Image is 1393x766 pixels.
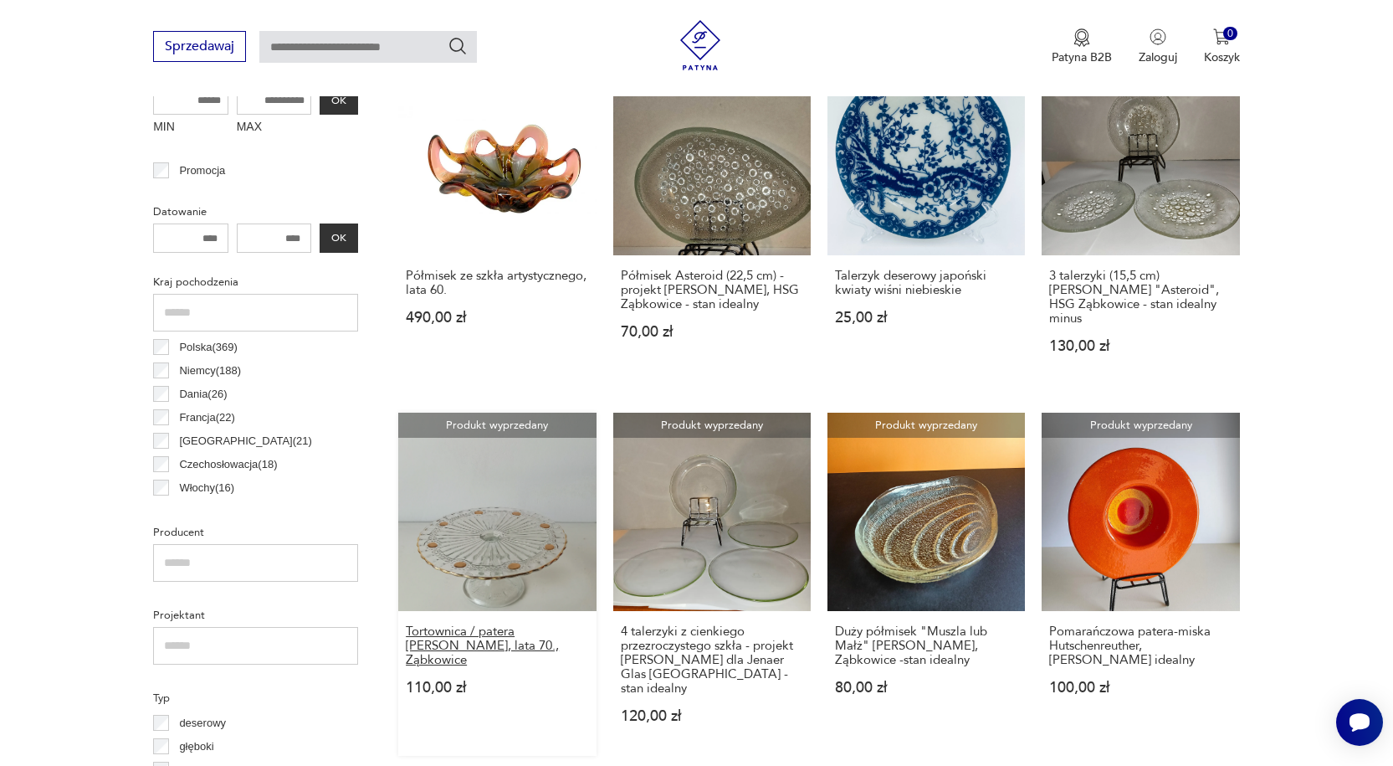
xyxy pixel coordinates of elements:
iframe: Smartsupp widget button [1336,699,1383,746]
button: Zaloguj [1139,28,1177,65]
img: Ikonka użytkownika [1150,28,1166,45]
p: Włochy ( 16 ) [179,479,234,497]
button: Patyna B2B [1052,28,1112,65]
div: 0 [1223,27,1237,41]
a: Ikona medaluPatyna B2B [1052,28,1112,65]
h3: 4 talerzyki z cienkiego przezroczystego szkła - projekt [PERSON_NAME] dla Jenaer Glas [GEOGRAPHIC... [621,625,803,696]
a: Produkt wyprzedanyPółmisek Asteroid (22,5 cm) - projekt Jan Drost, HSG Ząbkowice - stan idealnyPó... [613,58,811,386]
p: Datowanie [153,203,358,221]
a: Produkt wyprzedanyDuży półmisek "Muszla lub Małż" Ludwik Fiedorowicz, Ząbkowice -stan idealnyDuży... [827,413,1025,755]
p: Koszyk [1204,49,1240,65]
a: Produkt wyprzedany4 talerzyki z cienkiego przezroczystego szkła - projekt Ilse Decho dla Jenaer G... [613,413,811,755]
p: 80,00 zł [835,681,1017,695]
h3: Duży półmisek "Muszla lub Małż" [PERSON_NAME], Ząbkowice -stan idealny [835,625,1017,667]
img: Ikona medalu [1073,28,1090,47]
p: 70,00 zł [621,325,803,339]
p: Typ [153,689,358,707]
h3: Półmisek Asteroid (22,5 cm) - projekt [PERSON_NAME], HSG Ząbkowice - stan idealny [621,269,803,311]
a: Produkt wyprzedany3 talerzyki (15,5 cm) Jana Drosta "Asteroid", HSG Ząbkowice - stan idealny minu... [1042,58,1239,386]
p: Francja ( 22 ) [179,409,235,427]
p: [GEOGRAPHIC_DATA] ( 21 ) [179,432,311,450]
p: Zaloguj [1139,49,1177,65]
p: 130,00 zł [1049,339,1232,353]
h3: Talerzyk deserowy japoński kwiaty wiśni niebieskie [835,269,1017,297]
h3: Tortownica / patera [PERSON_NAME], lata 70., Ząbkowice [406,625,588,667]
h3: Pomarańczowa patera-miska Hutschenreuther, [PERSON_NAME] idealny [1049,625,1232,667]
p: Polska ( 369 ) [179,338,237,357]
img: Patyna - sklep z meblami i dekoracjami vintage [675,20,725,70]
p: Producent [153,523,358,542]
p: 100,00 zł [1049,681,1232,695]
img: Ikona koszyka [1213,28,1230,45]
p: 110,00 zł [406,681,588,695]
button: Sprzedawaj [153,31,246,62]
p: Projektant [153,606,358,625]
a: Produkt wyprzedanyPółmisek ze szkła artystycznego, lata 60.Półmisek ze szkła artystycznego, lata ... [398,58,596,386]
a: Produkt wyprzedanyPomarańczowa patera-miska Hutschenreuther, stan idealnyPomarańczowa patera-misk... [1042,413,1239,755]
a: Sprzedawaj [153,42,246,54]
button: 0Koszyk [1204,28,1240,65]
p: Szwecja ( 13 ) [179,502,239,521]
p: 25,00 zł [835,311,1017,325]
p: Niemcy ( 188 ) [179,362,241,380]
p: 120,00 zł [621,709,803,723]
h3: 3 talerzyki (15,5 cm) [PERSON_NAME] "Asteroid", HSG Ząbkowice - stan idealny minus [1049,269,1232,326]
p: Promocja [179,162,225,180]
p: 490,00 zł [406,311,588,325]
h3: Półmisek ze szkła artystycznego, lata 60. [406,269,588,297]
a: Produkt wyprzedanyTalerzyk deserowy japoński kwiaty wiśni niebieskieTalerzyk deserowy japoński kw... [827,58,1025,386]
p: Patyna B2B [1052,49,1112,65]
button: Szukaj [448,36,468,56]
label: MAX [237,115,312,141]
p: głęboki [179,738,213,756]
a: Produkt wyprzedanyTortownica / patera Olivia, lata 70., ZąbkowiceTortownica / patera [PERSON_NAME... [398,413,596,755]
label: MIN [153,115,228,141]
p: Dania ( 26 ) [179,385,227,404]
button: OK [320,224,358,253]
button: OK [320,85,358,115]
p: Kraj pochodzenia [153,273,358,291]
p: deserowy [179,714,226,733]
p: Czechosłowacja ( 18 ) [179,455,277,474]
